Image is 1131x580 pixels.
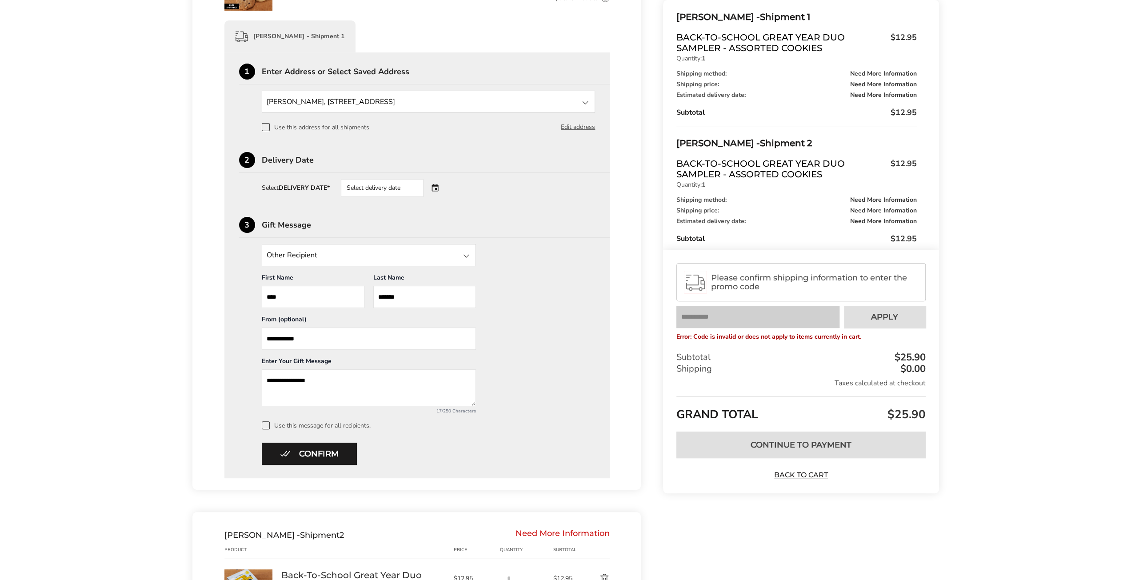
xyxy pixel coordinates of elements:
div: Select delivery date [341,179,424,197]
button: Continue to Payment [676,432,925,458]
span: Need More Information [850,81,917,88]
span: $25.90 [885,407,926,422]
span: [PERSON_NAME] - [676,12,760,22]
span: Apply [871,313,898,321]
div: $25.90 [892,352,926,362]
a: Back to Cart [770,470,832,480]
div: Estimated delivery date: [676,92,916,98]
div: Price [454,546,500,553]
span: Need More Information [850,71,917,77]
strong: DELIVERY DATE* [279,184,330,192]
strong: 1 [702,180,705,189]
div: Subtotal [676,352,925,363]
span: Back-To-School Great Year Duo Sampler - Assorted Cookies [676,32,886,53]
div: Subtotal [676,233,916,244]
span: $12.95 [891,107,917,118]
div: 2 [239,152,255,168]
input: State [262,91,595,113]
p: Error: Code is invalid or does not apply to items currently in cart. [676,332,925,341]
div: Subtotal [553,546,579,553]
div: Quantity [500,546,553,553]
div: Shipment 1 [676,10,916,24]
input: From [262,328,476,350]
div: Shipping price: [676,208,916,214]
div: Shipping method: [676,197,916,203]
p: Quantity: [676,56,916,62]
div: Delivery Date [262,156,610,164]
div: $0.00 [898,364,926,374]
div: Enter Address or Select Saved Address [262,68,610,76]
div: Last Name [373,273,476,286]
span: $12.95 [886,158,917,177]
span: [PERSON_NAME] - [224,530,300,540]
div: Subtotal [676,107,916,118]
span: $12.95 [891,233,917,244]
div: 1 [239,64,255,80]
p: Quantity: [676,182,916,188]
div: Shipping method: [676,71,916,77]
button: Confirm button [262,443,357,465]
label: Use this message for all recipients. [262,421,595,429]
div: Shipment 2 [676,136,916,151]
div: Product [224,546,281,553]
span: [PERSON_NAME] - [676,138,760,148]
span: Need More Information [850,197,917,203]
div: Shipping [676,363,925,375]
div: First Name [262,273,364,286]
div: Need More Information [516,530,610,540]
span: Please confirm shipping information to enter the promo code [711,273,917,291]
div: Shipping price: [676,81,916,88]
div: Enter Your Gift Message [262,357,476,369]
a: Back-To-School Great Year Duo Sampler - Assorted Cookies$12.95 [676,158,916,180]
input: First Name [262,286,364,308]
textarea: Add a message [262,369,476,406]
label: Use this address for all shipments [262,123,369,131]
div: GRAND TOTAL [676,396,925,425]
div: Shipment [224,530,344,540]
div: From (optional) [262,315,476,328]
input: State [262,244,476,266]
span: 2 [340,530,344,540]
button: Apply [844,306,926,328]
div: 17/250 Characters [262,408,476,414]
button: Edit address [561,122,595,132]
div: Select [262,185,330,191]
span: $12.95 [886,32,917,51]
div: Gift Message [262,221,610,229]
span: Need More Information [850,218,917,224]
div: [PERSON_NAME] - Shipment 1 [224,20,356,52]
span: Need More Information [850,208,917,214]
a: Back-To-School Great Year Duo Sampler - Assorted Cookies$12.95 [676,32,916,53]
strong: 1 [702,54,705,63]
div: 3 [239,217,255,233]
input: Last Name [373,286,476,308]
div: Estimated delivery date: [676,218,916,224]
div: Taxes calculated at checkout [676,378,925,388]
span: Need More Information [850,92,917,98]
a: Back-To-School Great Year Duo Sampler - Assorted Cookies [224,569,272,577]
span: Back-To-School Great Year Duo Sampler - Assorted Cookies [676,158,886,180]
